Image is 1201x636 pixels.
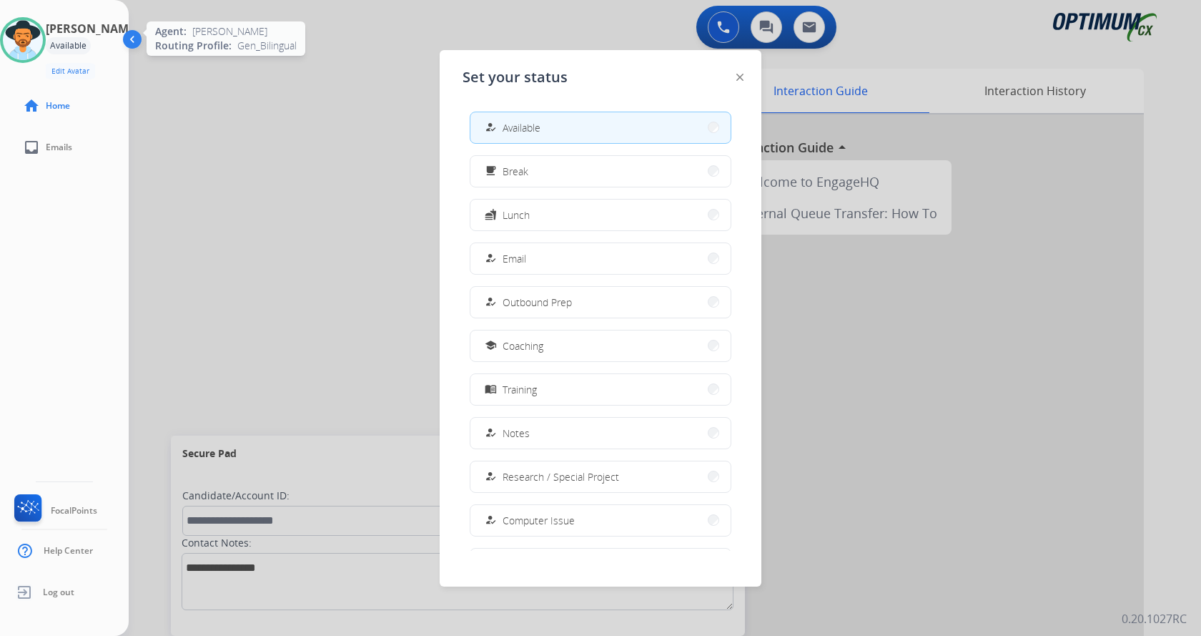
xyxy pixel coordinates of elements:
p: 0.20.1027RC [1122,610,1187,627]
a: FocalPoints [11,494,97,527]
mat-icon: inbox [23,139,40,156]
span: Computer Issue [503,513,575,528]
img: avatar [3,20,43,60]
span: [PERSON_NAME] [192,24,267,39]
span: Outbound Prep [503,295,572,310]
mat-icon: how_to_reg [485,427,497,439]
button: Email [470,243,731,274]
mat-icon: menu_book [485,383,497,396]
mat-icon: how_to_reg [485,122,497,134]
div: Available [46,37,91,54]
button: Available [470,112,731,143]
span: Coaching [503,338,543,353]
h3: [PERSON_NAME] [46,20,139,37]
mat-icon: school [485,340,497,352]
mat-icon: how_to_reg [485,514,497,527]
span: Lunch [503,207,530,222]
span: Log out [43,587,74,598]
button: Lunch [470,200,731,230]
span: Agent: [155,24,187,39]
span: Help Center [44,545,93,557]
mat-icon: how_to_reg [485,296,497,308]
span: Training [503,382,537,397]
mat-icon: fastfood [485,209,497,221]
button: Outbound Prep [470,287,731,318]
mat-icon: how_to_reg [485,471,497,483]
span: Set your status [463,67,568,87]
span: Break [503,164,528,179]
span: Available [503,120,540,135]
span: Notes [503,426,530,441]
button: Break [470,156,731,187]
button: Edit Avatar [46,63,95,79]
span: Home [46,100,70,112]
img: close-button [736,74,743,81]
mat-icon: how_to_reg [485,253,497,265]
button: Training [470,374,731,405]
mat-icon: home [23,97,40,114]
span: Emails [46,142,72,153]
button: Computer Issue [470,505,731,536]
span: FocalPoints [51,505,97,517]
button: Internet Issue [470,549,731,579]
span: Gen_Bilingual [237,39,297,53]
mat-icon: free_breakfast [485,165,497,177]
span: Email [503,251,526,266]
button: Coaching [470,331,731,361]
span: Routing Profile: [155,39,232,53]
button: Research / Special Project [470,461,731,492]
span: Research / Special Project [503,469,619,484]
button: Notes [470,418,731,449]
